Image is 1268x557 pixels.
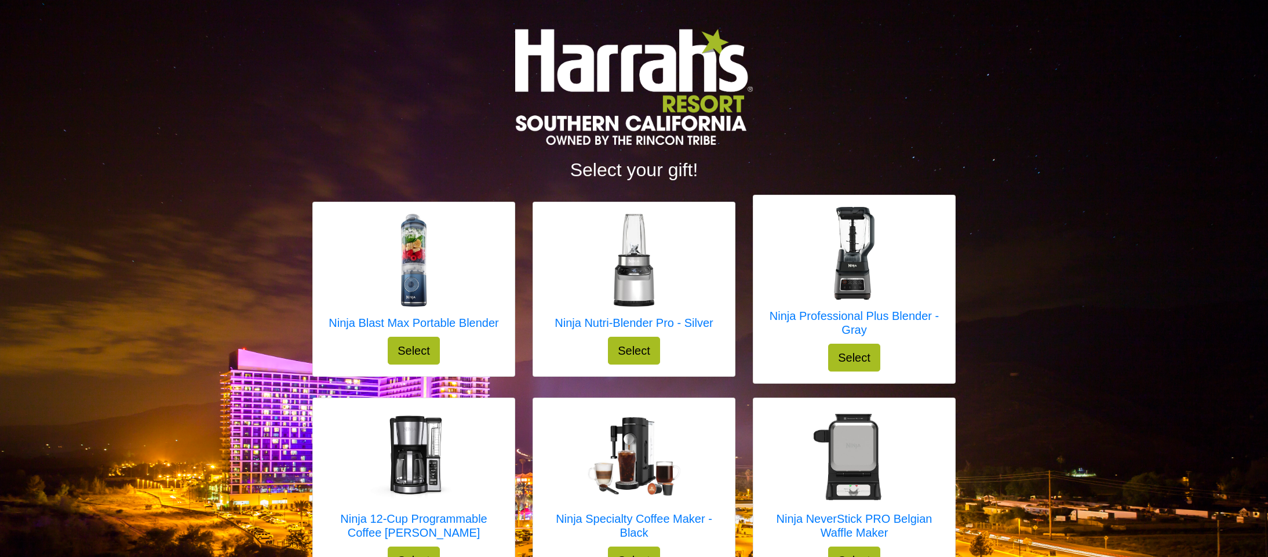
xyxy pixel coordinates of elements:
h5: Ninja Blast Max Portable Blender [329,316,498,330]
h5: Ninja Specialty Coffee Maker - Black [545,512,723,540]
h2: Select your gift! [312,159,956,181]
img: Ninja Professional Plus Blender - Gray [808,207,901,300]
a: Ninja 12-Cup Programmable Coffee Brewer Ninja 12-Cup Programmable Coffee [PERSON_NAME] [325,410,503,547]
img: Ninja 12-Cup Programmable Coffee Brewer [367,410,460,503]
button: Select [608,337,660,365]
h5: Ninja Professional Plus Blender - Gray [765,309,943,337]
h5: Ninja Nutri-Blender Pro - Silver [555,316,713,330]
h5: Ninja 12-Cup Programmable Coffee [PERSON_NAME] [325,512,503,540]
button: Select [828,344,880,372]
a: Ninja Specialty Coffee Maker - Black Ninja Specialty Coffee Maker - Black [545,410,723,547]
img: Ninja Blast Max Portable Blender [367,214,460,307]
img: Ninja NeverStick PRO Belgian Waffle Maker [808,410,901,503]
a: Ninja Nutri-Blender Pro - Silver Ninja Nutri-Blender Pro - Silver [555,214,713,337]
img: Ninja Specialty Coffee Maker - Black [588,417,680,496]
button: Select [388,337,440,365]
img: Ninja Nutri-Blender Pro - Silver [588,214,680,307]
a: Ninja Professional Plus Blender - Gray Ninja Professional Plus Blender - Gray [765,207,943,344]
a: Ninja NeverStick PRO Belgian Waffle Maker Ninja NeverStick PRO Belgian Waffle Maker [765,410,943,547]
h5: Ninja NeverStick PRO Belgian Waffle Maker [765,512,943,540]
a: Ninja Blast Max Portable Blender Ninja Blast Max Portable Blender [329,214,498,337]
img: Logo [515,29,753,145]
